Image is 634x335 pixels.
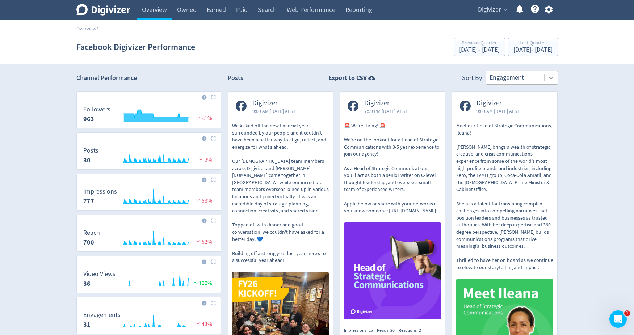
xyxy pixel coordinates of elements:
span: 3% [197,156,212,164]
div: Last Quarter [513,41,553,47]
span: 100% [192,280,212,287]
strong: 700 [83,238,94,247]
span: 53% [194,197,212,204]
span: 2 [419,327,421,333]
svg: Followers 963 [80,106,218,125]
svg: Posts 30 [80,147,218,166]
iframe: Intercom live chat [609,310,627,328]
p: 🚨 We’re Hiring! 🚨 We're on the lookout for a Head of Strategic Communications with 3-5 year exper... [344,122,441,215]
img: negative-performance.svg [197,156,205,162]
div: [DATE] - [DATE] [459,47,500,53]
dt: Impressions [83,187,117,196]
span: <1% [194,115,212,122]
div: Reach [377,327,399,334]
span: 9:09 AM [DATE] AEST [476,107,520,115]
span: expand_more [503,7,509,13]
dt: Followers [83,105,110,114]
h1: Facebook Digivizer Performance [76,35,195,59]
span: 43% [194,321,212,328]
button: Digivizer [475,4,509,16]
div: Sort By [462,73,482,85]
span: Digivizer [364,99,408,107]
img: positive-performance.svg [192,280,199,285]
span: 1 [624,310,630,316]
div: Reactions [399,327,425,334]
div: [DATE] - [DATE] [513,47,553,53]
span: Digivizer [252,99,296,107]
h2: Posts [228,73,243,85]
img: negative-performance.svg [194,197,202,203]
span: / [96,25,98,32]
button: Last Quarter[DATE]- [DATE] [508,38,558,56]
span: 20 [390,327,395,333]
dt: Engagements [83,311,121,319]
strong: 30 [83,156,91,165]
strong: 31 [83,320,91,329]
img: Placeholder [211,95,216,99]
img: Placeholder [211,218,216,223]
img: negative-performance.svg [194,321,202,326]
svg: Reach 700 [80,229,218,249]
dt: Video Views [83,270,116,278]
svg: Engagements 31 [80,311,218,331]
div: Impressions [344,327,377,334]
strong: 36 [83,279,91,288]
span: 7:59 PM [DATE] AEST [364,107,408,115]
span: 9:09 AM [DATE] AEST [252,107,296,115]
p: Meet our Head of Strategic Communications, Ileana! [PERSON_NAME] brings a wealth of strategic, cr... [456,122,553,271]
a: Digivizer7:59 PM [DATE] AEST🚨 We’re Hiring! 🚨 We're on the lookout for a Head of Strategic Commun... [340,92,445,322]
img: Placeholder [211,136,216,141]
span: 25 [369,327,373,333]
img: Placeholder [211,177,216,182]
span: 52% [194,238,212,246]
a: Overview [76,25,96,32]
img: Placeholder [211,259,216,264]
strong: 777 [83,197,94,205]
h2: Channel Performance [76,73,221,82]
span: Digivizer [476,99,520,107]
dt: Reach [83,229,100,237]
strong: 963 [83,115,94,123]
dt: Posts [83,147,98,155]
button: Previous Quarter[DATE] - [DATE] [454,38,505,56]
div: Previous Quarter [459,41,500,47]
span: Digivizer [478,4,501,16]
img: negative-performance.svg [194,238,202,244]
svg: Impressions 777 [80,188,218,207]
img: Placeholder [211,301,216,305]
strong: Export to CSV [328,73,367,82]
svg: Video Views 36 [80,271,218,290]
p: We kicked off the new financial year surrounded by our people and it couldn’t have been a better ... [232,122,329,264]
img: negative-performance.svg [194,115,202,120]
